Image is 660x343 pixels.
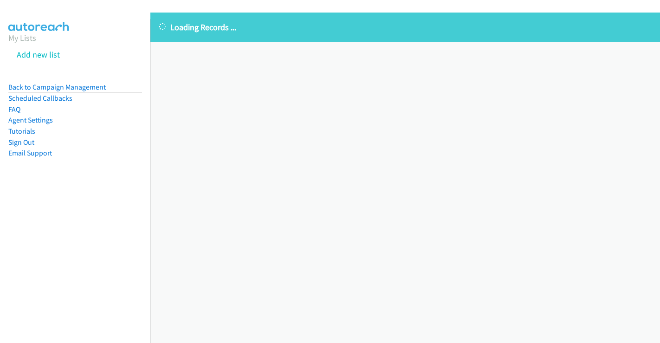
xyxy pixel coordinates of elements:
[8,105,20,114] a: FAQ
[8,94,72,103] a: Scheduled Callbacks
[8,32,36,43] a: My Lists
[17,49,60,60] a: Add new list
[8,83,106,91] a: Back to Campaign Management
[8,149,52,157] a: Email Support
[159,21,652,33] p: Loading Records ...
[8,138,34,147] a: Sign Out
[8,127,35,136] a: Tutorials
[8,116,53,124] a: Agent Settings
